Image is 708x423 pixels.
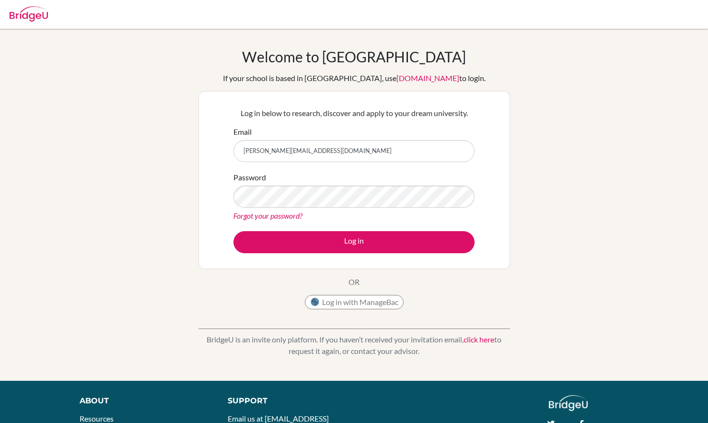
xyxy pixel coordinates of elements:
a: click here [464,335,494,344]
p: BridgeU is an invite only platform. If you haven’t received your invitation email, to request it ... [198,334,510,357]
h1: Welcome to [GEOGRAPHIC_DATA] [242,48,466,65]
button: Log in with ManageBac [305,295,404,309]
img: Bridge-U [10,6,48,22]
div: If your school is based in [GEOGRAPHIC_DATA], use to login. [223,72,486,84]
button: Log in [233,231,475,253]
div: Support [228,395,344,407]
label: Email [233,126,252,138]
img: logo_white@2x-f4f0deed5e89b7ecb1c2cc34c3e3d731f90f0f143d5ea2071677605dd97b5244.png [549,395,588,411]
a: Resources [80,414,114,423]
a: Forgot your password? [233,211,302,220]
p: OR [348,276,360,288]
div: About [80,395,206,407]
a: [DOMAIN_NAME] [396,73,459,82]
label: Password [233,172,266,183]
p: Log in below to research, discover and apply to your dream university. [233,107,475,119]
